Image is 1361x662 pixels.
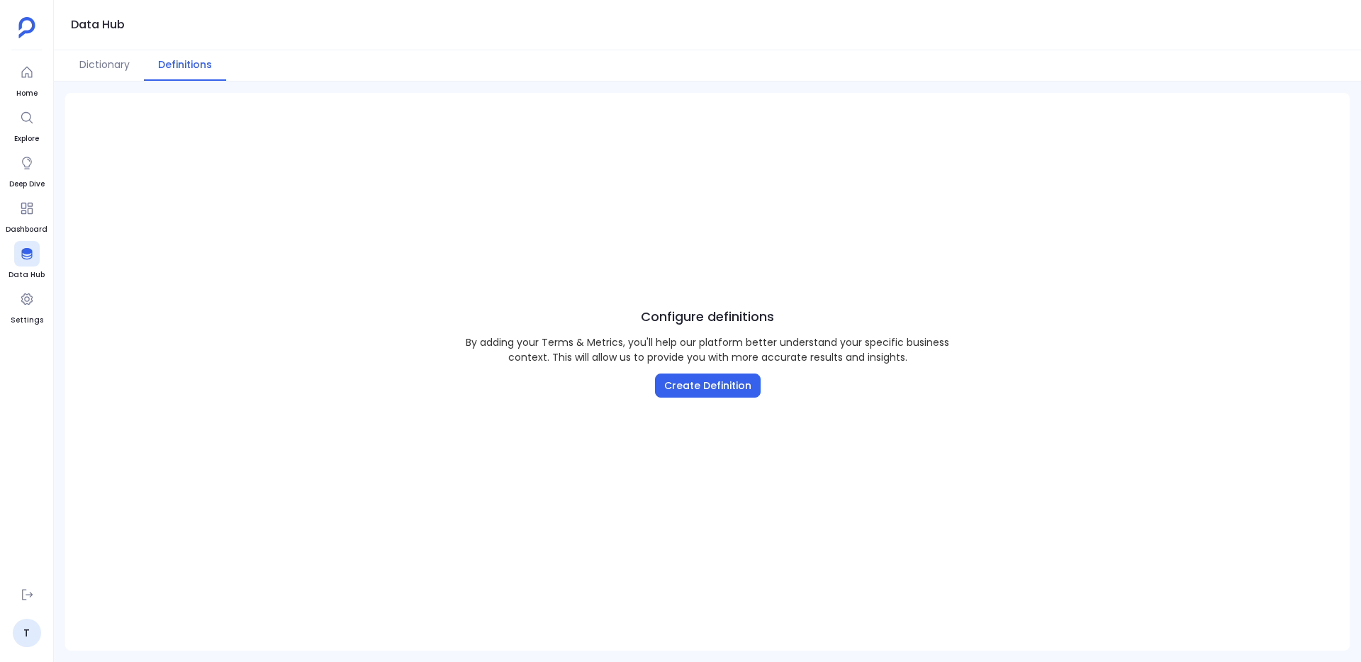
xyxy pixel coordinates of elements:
[655,374,761,398] button: Create Definition
[14,133,40,145] span: Explore
[9,241,45,281] a: Data Hub
[459,335,956,365] p: By adding your Terms & Metrics, you'll help our platform better understand your specific business...
[9,269,45,281] span: Data Hub
[9,179,45,190] span: Deep Dive
[13,619,41,647] a: T
[144,50,226,81] button: Definitions
[11,286,43,326] a: Settings
[14,60,40,99] a: Home
[11,315,43,326] span: Settings
[6,196,47,235] a: Dashboard
[9,150,45,190] a: Deep Dive
[65,50,144,81] button: Dictionary
[71,15,125,35] h1: Data Hub
[18,17,35,38] img: petavue logo
[14,105,40,145] a: Explore
[641,307,774,327] span: Configure definitions
[6,224,47,235] span: Dashboard
[14,88,40,99] span: Home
